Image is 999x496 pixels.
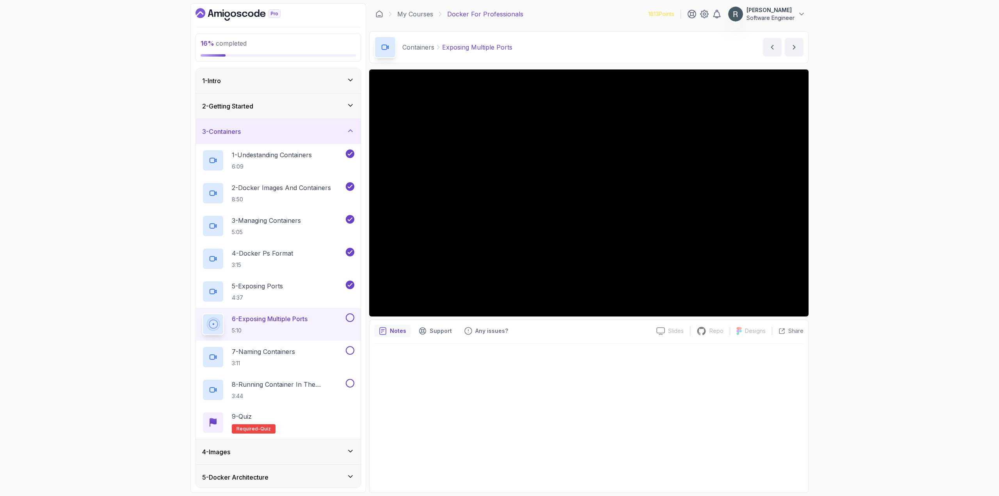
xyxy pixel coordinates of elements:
button: 6-Exposing Multiple Ports5:10 [202,313,354,335]
p: Slides [668,327,684,335]
button: previous content [763,38,782,57]
iframe: 6 - Exposing Multiple Ports [369,69,809,316]
button: user profile image[PERSON_NAME]Software Engineer [728,6,805,22]
p: Designs [745,327,766,335]
p: Notes [390,327,406,335]
p: Support [430,327,452,335]
a: My Courses [397,9,433,19]
a: Dashboard [375,10,383,18]
p: Containers [402,43,434,52]
p: Share [788,327,803,335]
p: 3:11 [232,359,295,367]
p: 4:37 [232,294,283,302]
button: Share [772,327,803,335]
button: 8-Running Container In The Background3:44 [202,379,354,401]
p: 1 - Undestanding Containers [232,150,312,160]
p: 1813 Points [648,10,674,18]
p: 4 - Docker Ps Format [232,249,293,258]
p: 5:10 [232,327,308,334]
h3: 2 - Getting Started [202,101,253,111]
p: 9 - Quiz [232,412,252,421]
button: 5-Docker Architecture [196,465,361,490]
span: Required- [236,426,260,432]
button: Support button [414,325,457,337]
p: 6:09 [232,163,312,171]
p: 7 - Naming Containers [232,347,295,356]
a: Dashboard [196,8,299,21]
span: 16 % [201,39,214,47]
h3: 5 - Docker Architecture [202,473,268,482]
img: user profile image [728,7,743,21]
button: 4-Docker Ps Format3:15 [202,248,354,270]
button: 3-Managing Containers5:05 [202,215,354,237]
button: next content [785,38,803,57]
button: 9-QuizRequired-quiz [202,412,354,434]
h3: 1 - Intro [202,76,221,85]
h3: 3 - Containers [202,127,241,136]
span: quiz [260,426,271,432]
span: completed [201,39,247,47]
p: Docker For Professionals [447,9,523,19]
p: [PERSON_NAME] [747,6,795,14]
h3: 4 - Images [202,447,230,457]
p: Software Engineer [747,14,795,22]
button: 1-Undestanding Containers6:09 [202,149,354,171]
button: 3-Containers [196,119,361,144]
p: 8:50 [232,196,331,203]
p: 5:05 [232,228,301,236]
button: 4-Images [196,439,361,464]
button: 2-Docker Images And Containers8:50 [202,182,354,204]
p: Any issues? [475,327,508,335]
button: Feedback button [460,325,513,337]
p: 2 - Docker Images And Containers [232,183,331,192]
p: 3 - Managing Containers [232,216,301,225]
p: 6 - Exposing Multiple Ports [232,314,308,324]
button: notes button [374,325,411,337]
p: 3:15 [232,261,293,269]
button: 7-Naming Containers3:11 [202,346,354,368]
button: 2-Getting Started [196,94,361,119]
button: 1-Intro [196,68,361,93]
button: 5-Exposing Ports4:37 [202,281,354,302]
p: Exposing Multiple Ports [442,43,512,52]
p: 8 - Running Container In The Background [232,380,344,389]
p: 3:44 [232,392,344,400]
p: Repo [709,327,723,335]
p: 5 - Exposing Ports [232,281,283,291]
